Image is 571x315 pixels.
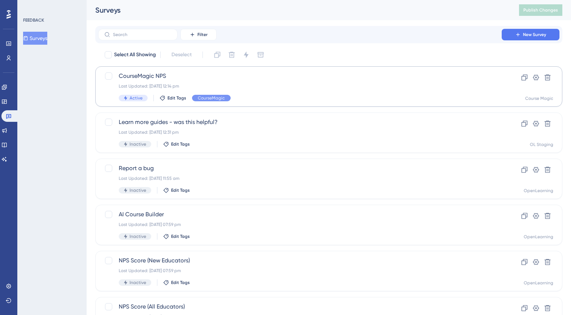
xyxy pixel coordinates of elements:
div: OpenLearning [524,280,553,286]
div: Last Updated: [DATE] 07:59 pm [119,222,481,227]
div: Last Updated: [DATE] 12:14 pm [119,83,481,89]
div: Last Updated: [DATE] 12:31 pm [119,129,481,135]
div: FEEDBACK [23,17,44,23]
div: Last Updated: [DATE] 07:59 pm [119,268,481,274]
span: Inactive [130,187,146,193]
button: Deselect [165,48,198,61]
span: Filter [197,32,208,37]
button: Surveys [23,32,47,45]
button: Edit Tags [163,187,190,193]
span: Edit Tags [167,95,186,101]
div: OpenLearning [524,188,553,194]
span: Report a bug [119,164,481,173]
span: CourseMagic [198,95,225,101]
span: Active [130,95,143,101]
span: CourseMagic NPS [119,72,481,80]
span: Edit Tags [171,234,190,239]
div: Last Updated: [DATE] 11:55 am [119,176,481,181]
button: Edit Tags [163,280,190,285]
button: Edit Tags [163,141,190,147]
span: Inactive [130,234,146,239]
button: Filter [180,29,217,40]
button: Publish Changes [519,4,562,16]
button: Edit Tags [163,234,190,239]
span: Select All Showing [114,50,156,59]
button: New Survey [502,29,559,40]
span: New Survey [523,32,546,37]
span: Inactive [130,280,146,285]
div: Surveys [95,5,501,15]
span: Edit Tags [171,187,190,193]
span: Publish Changes [523,7,558,13]
span: Inactive [130,141,146,147]
span: Edit Tags [171,280,190,285]
input: Search [113,32,171,37]
div: OpenLearning [524,234,553,240]
button: Edit Tags [160,95,186,101]
div: Course Magic [525,96,553,101]
span: Learn more guides - was this helpful? [119,118,481,127]
span: Edit Tags [171,141,190,147]
span: NPS Score (New Educators) [119,256,481,265]
div: OL Staging [530,142,553,147]
span: Deselect [171,50,192,59]
span: NPS Score (All Educators) [119,302,481,311]
span: AI Course Builder [119,210,481,219]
